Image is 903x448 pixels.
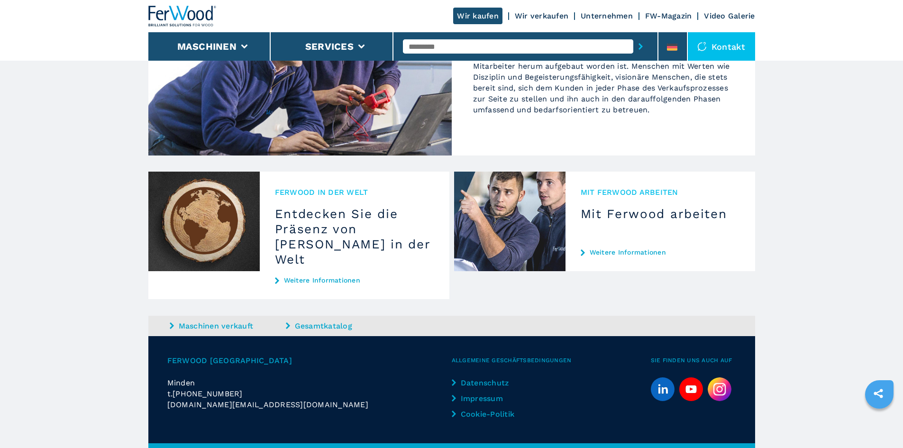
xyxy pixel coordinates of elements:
[177,41,237,52] button: Maschinen
[581,206,740,221] h3: Mit Ferwood arbeiten
[167,378,195,387] span: Minden
[651,377,675,401] a: linkedin
[148,6,217,27] img: Ferwood
[645,11,692,20] a: FW-Magazin
[170,320,283,331] a: Maschinen verkauft
[697,42,707,51] img: Kontakt
[651,355,736,366] span: Sie finden uns auch auf
[452,409,531,420] a: Cookie-Politik
[148,172,260,271] img: Entdecken Sie die Präsenz von Ferwood in der Welt
[275,187,434,198] span: Ferwood in der Welt
[305,41,354,52] button: Services
[581,187,740,198] span: Mit Ferwood arbeiten
[867,382,890,405] a: sharethis
[286,320,400,331] a: Gesamtkatalog
[167,399,368,410] span: [DOMAIN_NAME][EMAIL_ADDRESS][DOMAIN_NAME]
[452,393,531,404] a: Impressum
[515,11,568,20] a: Wir verkaufen
[453,8,502,24] a: Wir kaufen
[167,355,452,366] span: Ferwood [GEOGRAPHIC_DATA]
[275,206,434,267] h3: Entdecken Sie die Präsenz von [PERSON_NAME] in der Welt
[452,377,531,388] a: Datenschutz
[708,377,731,401] img: Instagram
[704,11,755,20] a: Video Galerie
[173,388,243,399] span: [PHONE_NUMBER]
[679,377,703,401] a: youtube
[863,405,896,441] iframe: Chat
[581,11,633,20] a: Unternehmen
[275,276,434,284] a: Weitere Informationen
[452,355,651,366] span: Allgemeine Geschäftsbedingungen
[581,248,740,256] a: Weitere Informationen
[167,388,452,399] div: t.
[633,36,648,57] button: submit-button
[688,32,755,61] div: Kontakt
[454,172,566,271] img: Mit Ferwood arbeiten
[473,39,734,115] p: Auch wenn die Maschinen den Kern der Geschäftstätigkeit bilden, ist Ferwood ein Unternehmen, das ...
